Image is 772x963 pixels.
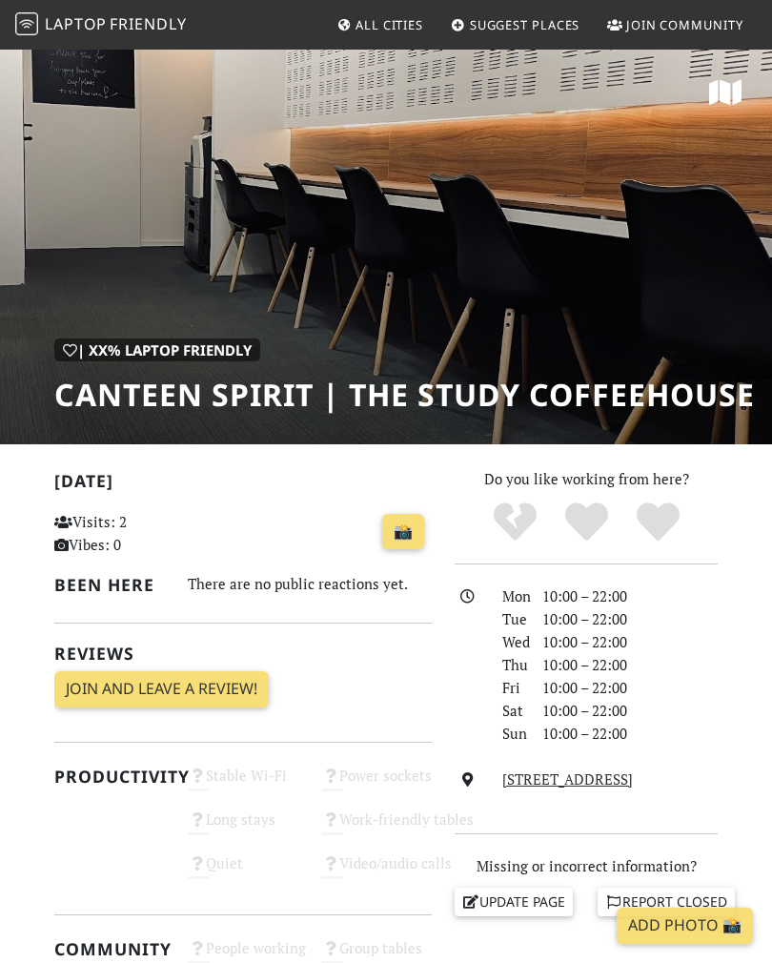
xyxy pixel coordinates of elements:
[455,888,573,916] a: Update page
[479,501,551,543] div: No
[531,653,729,676] div: 10:00 – 22:00
[176,763,310,807] div: Stable Wi-Fi
[188,571,432,597] div: There are no public reactions yet.
[626,16,743,33] span: Join Community
[491,630,531,653] div: Wed
[531,722,729,745] div: 10:00 – 22:00
[470,16,580,33] span: Suggest Places
[15,12,38,35] img: LaptopFriendly
[54,377,755,413] h1: Canteen Spirit | The Study Coffeehouse
[622,501,694,543] div: Definitely!
[176,850,310,894] div: Quiet
[491,584,531,607] div: Mon
[443,8,588,42] a: Suggest Places
[329,8,431,42] a: All Cities
[54,671,269,707] a: Join and leave a review!
[176,807,310,850] div: Long stays
[54,644,432,664] h2: Reviews
[310,763,443,807] div: Power sockets
[531,607,729,630] div: 10:00 – 22:00
[531,699,729,722] div: 10:00 – 22:00
[310,807,443,850] div: Work-friendly tables
[54,767,165,787] h2: Productivity
[502,769,633,789] a: [STREET_ADDRESS]
[551,501,622,543] div: Yes
[45,13,107,34] span: Laptop
[382,514,424,550] a: 📸
[598,888,735,916] a: Report closed
[455,467,718,490] p: Do you like working from here?
[531,676,729,699] div: 10:00 – 22:00
[54,510,165,556] p: Visits: 2 Vibes: 0
[54,939,165,959] h2: Community
[110,13,186,34] span: Friendly
[491,607,531,630] div: Tue
[455,854,718,877] p: Missing or incorrect information?
[491,699,531,722] div: Sat
[599,8,751,42] a: Join Community
[310,850,443,894] div: Video/audio calls
[491,722,531,745] div: Sun
[491,676,531,699] div: Fri
[531,584,729,607] div: 10:00 – 22:00
[54,575,165,595] h2: Been here
[491,653,531,676] div: Thu
[54,471,432,499] h2: [DATE]
[15,9,187,42] a: LaptopFriendly LaptopFriendly
[54,338,260,361] div: | XX% Laptop Friendly
[356,16,423,33] span: All Cities
[617,908,753,944] a: Add Photo 📸
[531,630,729,653] div: 10:00 – 22:00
